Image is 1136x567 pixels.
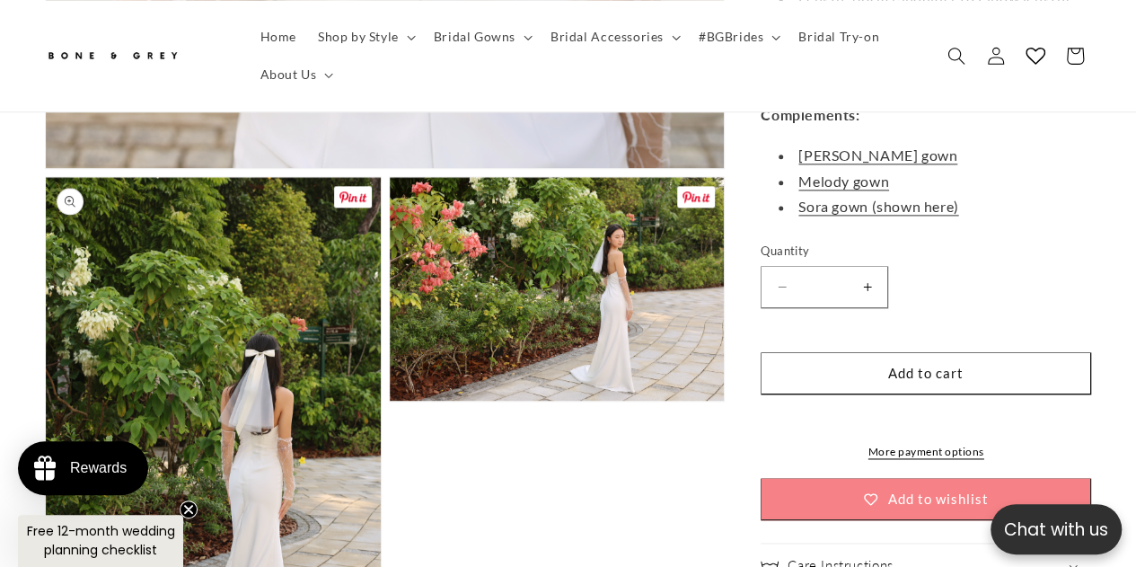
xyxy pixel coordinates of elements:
[761,243,1091,261] label: Quantity
[540,18,688,56] summary: Bridal Accessories
[27,522,175,559] span: Free 12-month wedding planning checklist
[798,146,957,163] a: [PERSON_NAME] gown
[788,18,890,56] a: Bridal Try-on
[761,477,1091,519] button: Add to wishlist
[260,29,296,45] span: Home
[798,172,889,189] a: Melody gown
[205,434,242,454] div: [DATE]
[550,29,664,45] span: Bridal Accessories
[991,504,1122,554] button: Open chatbox
[260,66,317,83] span: About Us
[180,501,198,518] button: Close teaser
[798,29,879,45] span: Bridal Try-on
[318,29,399,45] span: Shop by Style
[937,36,976,75] summary: Search
[434,29,515,45] span: Bridal Gowns
[761,351,1091,394] button: Add to cart
[761,106,859,123] strong: Complements:
[423,18,540,56] summary: Bridal Gowns
[991,517,1122,543] p: Chat with us
[4,97,251,425] img: 1054859
[927,32,1046,63] button: Write a review
[250,56,341,93] summary: About Us
[688,18,788,56] summary: #BGBrides
[45,41,180,71] img: Bone and Grey Bridal
[250,18,307,56] a: Home
[39,34,232,77] a: Bone and Grey Bridal
[307,18,423,56] summary: Shop by Style
[699,29,763,45] span: #BGBrides
[18,515,183,567] div: Free 12-month wedding planning checklistClose teaser
[70,460,127,476] div: Rewards
[761,443,1091,459] a: More payment options
[798,198,958,215] a: Sora gown (shown here)
[13,434,132,454] div: [PERSON_NAME]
